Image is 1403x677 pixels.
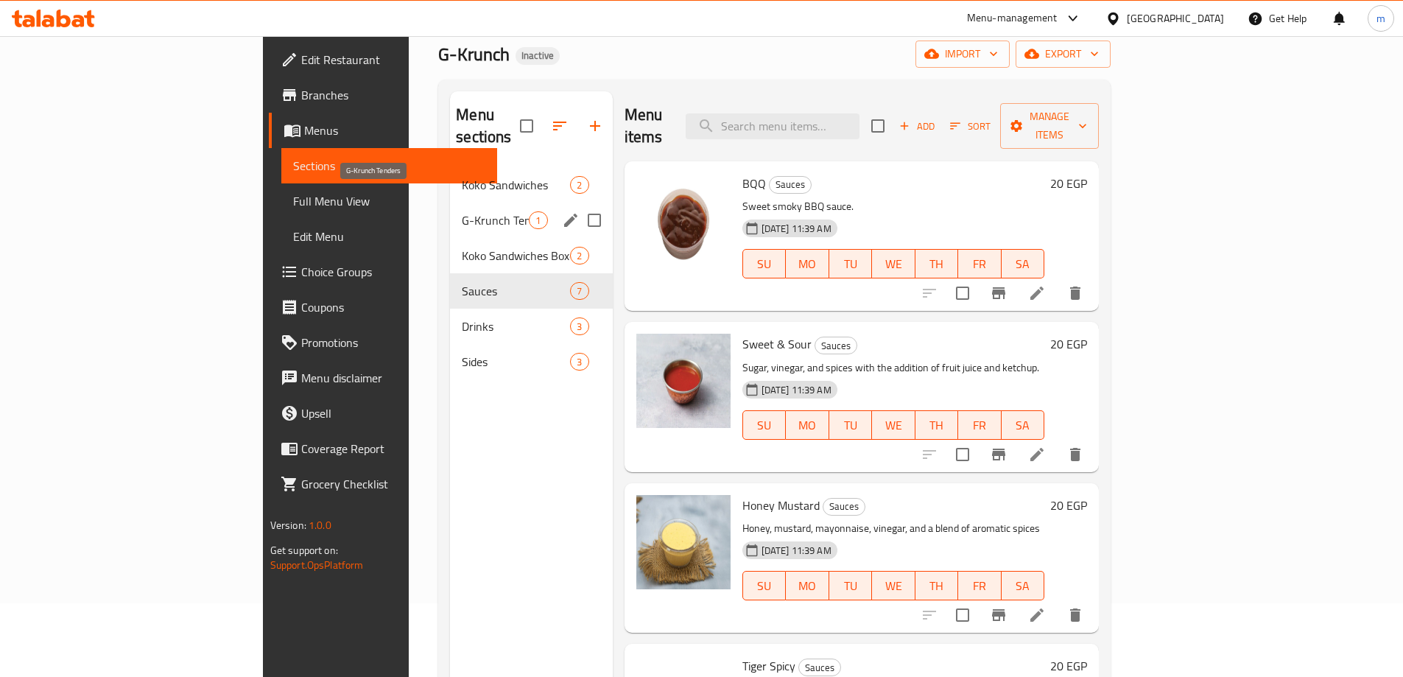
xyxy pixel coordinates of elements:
a: Edit Menu [281,219,497,254]
img: Sweet & Sour [636,334,731,428]
span: [DATE] 11:39 AM [756,222,837,236]
span: Sauces [770,176,811,193]
input: search [686,113,859,139]
span: Get support on: [270,541,338,560]
button: Manage items [1000,103,1099,149]
span: Drinks [462,318,570,335]
span: Tiger Spicy [742,655,795,677]
button: TH [915,571,959,600]
button: SU [742,410,786,440]
span: 1.0.0 [309,516,331,535]
img: BQQ [636,173,731,267]
span: Sauces [823,498,865,515]
h6: 20 EGP [1050,173,1087,194]
span: Add [897,118,937,135]
div: Koko Sandwiches2 [450,167,612,203]
span: Menus [304,122,485,139]
button: export [1016,41,1111,68]
span: [DATE] 11:39 AM [756,544,837,558]
a: Edit menu item [1028,606,1046,624]
button: WE [872,249,915,278]
h6: 20 EGP [1050,334,1087,354]
span: 2 [571,178,588,192]
div: items [570,282,588,300]
span: TU [835,415,867,436]
span: Sides [462,353,570,371]
span: Edit Restaurant [301,51,485,69]
span: [DATE] 11:39 AM [756,383,837,397]
span: TH [921,253,953,275]
span: Select to update [947,600,978,631]
div: Sauces [798,659,841,676]
span: Koko Sandwiches [462,176,570,194]
a: Edit menu item [1028,446,1046,463]
span: MO [792,575,823,597]
button: FR [958,410,1002,440]
span: Honey Mustard [742,494,820,516]
button: Branch-specific-item [981,437,1016,472]
span: Add item [893,115,940,138]
span: 7 [571,284,588,298]
div: Sauces7 [450,273,612,309]
span: Sweet & Sour [742,333,812,355]
a: Sections [281,148,497,183]
span: SA [1008,253,1039,275]
span: SU [749,575,780,597]
span: WE [878,253,910,275]
button: Sort [946,115,994,138]
button: Branch-specific-item [981,276,1016,311]
a: Menus [269,113,497,148]
button: import [915,41,1010,68]
span: Coverage Report [301,440,485,457]
span: export [1027,45,1099,63]
span: Upsell [301,404,485,422]
div: Inactive [516,47,560,65]
button: SU [742,571,786,600]
span: Manage items [1012,108,1087,144]
div: Drinks3 [450,309,612,344]
span: TU [835,253,867,275]
a: Grocery Checklist [269,466,497,502]
span: MO [792,253,823,275]
span: MO [792,415,823,436]
span: Sauces [815,337,857,354]
a: Branches [269,77,497,113]
span: Grocery Checklist [301,475,485,493]
span: Full Menu View [293,192,485,210]
button: MO [786,249,829,278]
span: WE [878,415,910,436]
span: Branches [301,86,485,104]
a: Promotions [269,325,497,360]
span: FR [964,415,996,436]
button: MO [786,571,829,600]
div: Sauces [769,176,812,194]
span: G-Krunch Tenders [462,211,529,229]
span: TU [835,575,867,597]
span: Sauces [462,282,570,300]
h6: 20 EGP [1050,495,1087,516]
span: import [927,45,998,63]
span: Sauces [799,659,840,676]
span: Select section [862,111,893,141]
span: Inactive [516,49,560,62]
span: TH [921,415,953,436]
nav: Menu sections [450,161,612,385]
a: Choice Groups [269,254,497,290]
span: Koko Sandwiches Boxes [462,247,570,264]
span: Edit Menu [293,228,485,245]
div: Koko Sandwiches Boxes2 [450,238,612,273]
div: [GEOGRAPHIC_DATA] [1127,10,1224,27]
button: SA [1002,410,1045,440]
div: items [570,353,588,371]
a: Support.OpsPlatform [270,555,364,575]
span: BQQ [742,172,766,194]
div: Menu-management [967,10,1058,27]
button: TU [829,571,873,600]
span: 3 [571,320,588,334]
span: Select all sections [511,111,542,141]
span: m [1376,10,1385,27]
button: Add [893,115,940,138]
button: edit [560,209,582,231]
